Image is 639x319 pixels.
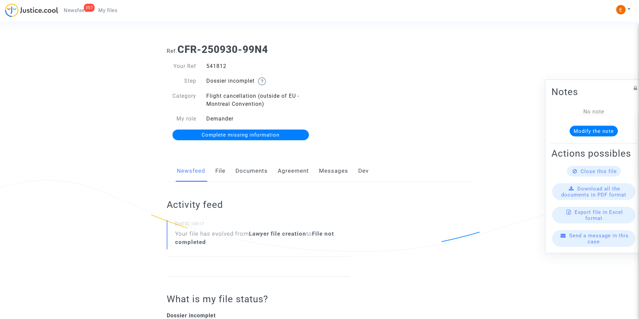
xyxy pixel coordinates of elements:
[5,3,58,17] img: jc-logo.svg
[202,132,279,138] span: Complete missing information
[58,5,93,15] a: 357Newsfeed
[64,7,88,13] span: Newsfeed
[551,147,636,159] h2: Actions possibles
[616,5,626,14] img: ACg8ocIeiFvHKe4dA5oeRFd_CiCnuxWUEc1A2wYhRJE3TTWt=s96-c
[84,4,95,12] div: 357
[162,92,201,108] div: Category
[162,77,201,85] div: Step
[575,209,623,221] span: Export file in Excel format
[201,62,320,70] div: 541812
[258,77,266,85] img: help.svg
[201,77,320,85] div: Dossier incomplet
[358,160,369,182] a: Dev
[167,48,177,54] span: Ref.
[319,160,348,182] a: Messages
[162,115,201,123] div: My role
[278,160,309,182] a: Agreement
[569,232,629,244] span: Send a message in this case
[162,62,201,70] div: Your Ref
[175,230,350,246] div: Your file has evolved from to
[167,199,350,211] h2: Activity feed
[561,185,626,197] span: Download all the documents in PDF format
[201,115,320,123] div: Demander
[177,44,268,55] b: CFR-250930-99N4
[175,230,334,245] b: File not completed
[551,86,636,97] h2: Notes
[215,160,225,182] a: File
[581,168,617,174] span: Close this file
[177,160,205,182] a: Newsfeed
[562,107,626,115] div: No note
[167,293,350,305] h2: What is my file status?
[235,160,268,182] a: Documents
[570,126,618,136] button: Modify the note
[98,7,117,13] span: My files
[175,221,350,230] small: [DATE] 10h17
[249,230,306,237] b: Lawyer file creation
[201,92,320,108] div: Flight cancellation (outside of EU - Montreal Convention)
[93,5,123,15] a: My files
